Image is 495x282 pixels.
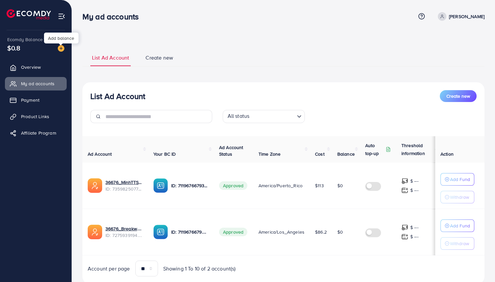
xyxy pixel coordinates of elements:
[315,229,327,235] span: $86.2
[105,225,143,239] div: <span class='underline'>36676_Breakwooden_1694061633978</span></br>7275939194484817921
[219,181,247,190] span: Approved
[21,130,56,136] span: Affiliate Program
[365,141,384,157] p: Auto top-up
[153,225,168,239] img: ic-ba-acc.ded83a64.svg
[219,228,247,236] span: Approved
[226,111,251,121] span: All status
[446,93,470,99] span: Create new
[440,90,477,102] button: Create new
[259,229,304,235] span: America/Los_Angeles
[401,178,408,185] img: top-up amount
[88,178,102,193] img: ic-ads-acc.e4c84228.svg
[401,187,408,194] img: top-up amount
[450,240,469,247] p: Withdraw
[315,182,324,189] span: $113
[223,110,305,123] div: Search for option
[467,252,490,277] iframe: Chat
[90,91,145,101] h3: List Ad Account
[7,9,51,19] img: logo
[88,225,102,239] img: ic-ads-acc.e4c84228.svg
[337,182,343,189] span: $0
[5,93,67,107] a: Payment
[105,232,143,239] span: ID: 7275939194484817921
[21,97,39,103] span: Payment
[450,193,469,201] p: Withdraw
[146,54,173,62] span: Create new
[92,54,129,62] span: List Ad Account
[21,64,41,70] span: Overview
[450,175,470,183] p: Add Fund
[5,126,67,140] a: Affiliate Program
[171,228,209,236] p: ID: 7119676679366295553
[88,265,130,272] span: Account per page
[450,222,470,230] p: Add Fund
[82,12,144,21] h3: My ad accounts
[449,13,484,20] p: [PERSON_NAME]
[440,173,474,186] button: Add Fund
[410,177,418,185] p: $ ---
[7,43,21,53] span: $0.8
[58,45,64,52] img: image
[315,151,325,157] span: Cost
[259,151,281,157] span: Time Zone
[401,141,434,157] p: Threshold information
[21,80,55,87] span: My ad accounts
[5,61,67,74] a: Overview
[153,151,176,157] span: Your BC ID
[410,233,418,241] p: $ ---
[88,151,112,157] span: Ad Account
[440,191,474,203] button: Withdraw
[410,223,418,231] p: $ ---
[410,186,418,194] p: $ ---
[440,151,454,157] span: Action
[5,77,67,90] a: My ad accounts
[105,179,143,192] div: <span class='underline'>36676_MinhTTSAd_1713592817278</span></br>7359825077439152144
[171,182,209,190] p: ID: 7119676679366295553
[337,229,343,235] span: $0
[58,13,65,20] img: menu
[163,265,236,272] span: Showing 1 To 10 of 2 account(s)
[440,219,474,232] button: Add Fund
[21,113,49,120] span: Product Links
[251,111,294,121] input: Search for option
[401,233,408,240] img: top-up amount
[105,225,143,232] a: 36676_Breakwooden_1694061633978
[401,224,408,231] img: top-up amount
[7,36,43,43] span: Ecomdy Balance
[219,144,243,157] span: Ad Account Status
[259,182,303,189] span: America/Puerto_Rico
[105,179,143,186] a: 36676_MinhTTSAd_1713592817278
[44,33,79,43] div: Add balance
[5,110,67,123] a: Product Links
[105,186,143,192] span: ID: 7359825077439152144
[435,12,484,21] a: [PERSON_NAME]
[153,178,168,193] img: ic-ba-acc.ded83a64.svg
[337,151,355,157] span: Balance
[440,237,474,250] button: Withdraw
